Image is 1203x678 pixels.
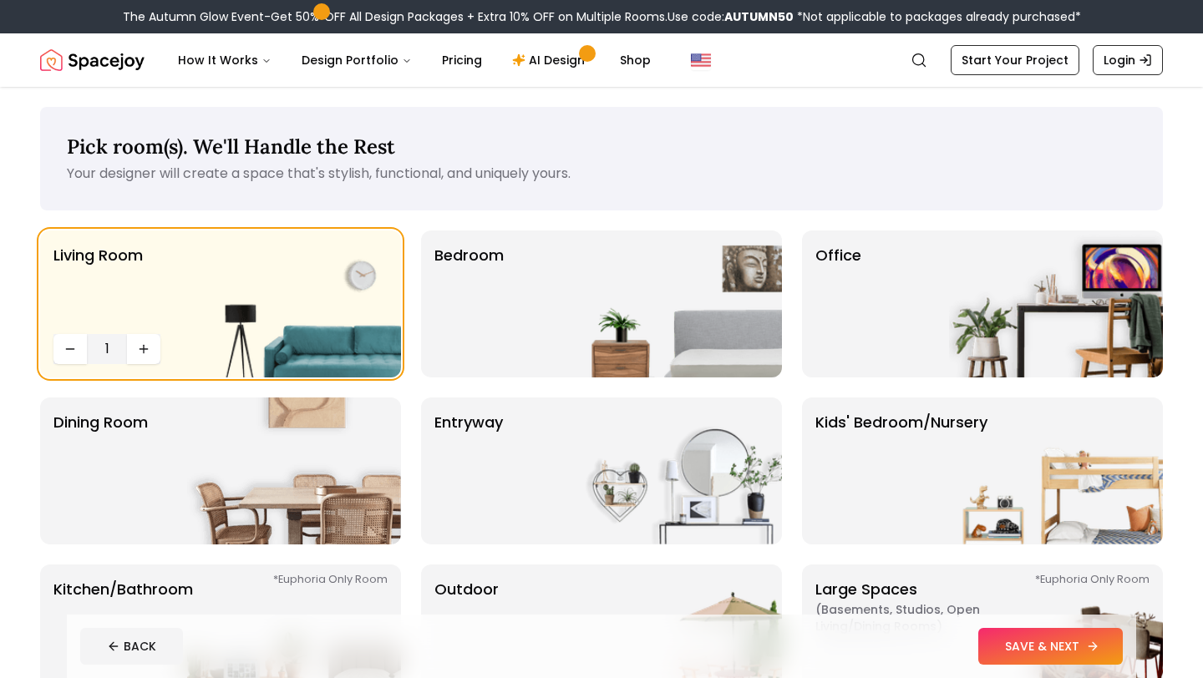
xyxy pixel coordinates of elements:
[568,397,782,544] img: entryway
[187,230,401,377] img: Living Room
[434,411,503,531] p: entryway
[40,43,145,77] a: Spacejoy
[187,397,401,544] img: Dining Room
[53,411,148,531] p: Dining Room
[165,43,664,77] nav: Main
[667,8,794,25] span: Use code:
[429,43,495,77] a: Pricing
[978,628,1123,665] button: SAVE & NEXT
[288,43,425,77] button: Design Portfolio
[724,8,794,25] b: AUTUMN50
[40,43,145,77] img: Spacejoy Logo
[434,244,504,364] p: Bedroom
[815,411,987,531] p: Kids' Bedroom/Nursery
[499,43,603,77] a: AI Design
[80,628,183,665] button: BACK
[949,230,1163,377] img: Office
[123,8,1081,25] div: The Autumn Glow Event-Get 50% OFF All Design Packages + Extra 10% OFF on Multiple Rooms.
[40,33,1163,87] nav: Global
[53,334,87,364] button: Decrease quantity
[607,43,664,77] a: Shop
[949,397,1163,544] img: Kids' Bedroom/Nursery
[568,230,782,377] img: Bedroom
[1093,45,1163,75] a: Login
[815,601,1024,635] span: ( Basements, Studios, Open living/dining rooms )
[127,334,160,364] button: Increase quantity
[67,134,395,159] span: Pick room(s). We'll Handle the Rest
[691,50,711,70] img: United States
[94,339,120,359] span: 1
[67,164,1136,184] p: Your designer will create a space that's stylish, functional, and uniquely yours.
[165,43,285,77] button: How It Works
[815,244,861,364] p: Office
[794,8,1081,25] span: *Not applicable to packages already purchased*
[53,244,143,327] p: Living Room
[951,45,1079,75] a: Start Your Project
